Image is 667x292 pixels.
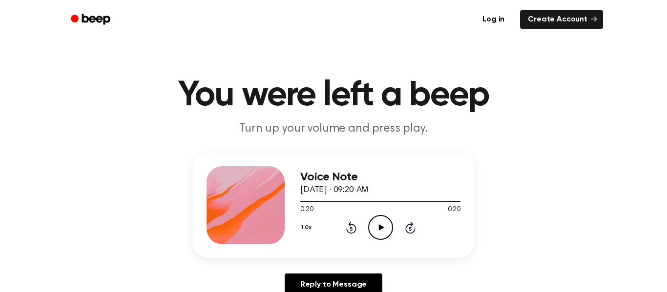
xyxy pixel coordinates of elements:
span: 0:20 [448,205,460,215]
h1: You were left a beep [83,78,584,113]
span: 0:20 [300,205,313,215]
span: [DATE] · 09:20 AM [300,186,369,195]
a: Beep [64,10,119,29]
button: 1.0x [300,219,315,236]
a: Log in [473,8,514,31]
p: Turn up your volume and press play. [146,121,521,137]
a: Create Account [520,10,603,29]
h3: Voice Note [300,171,460,184]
